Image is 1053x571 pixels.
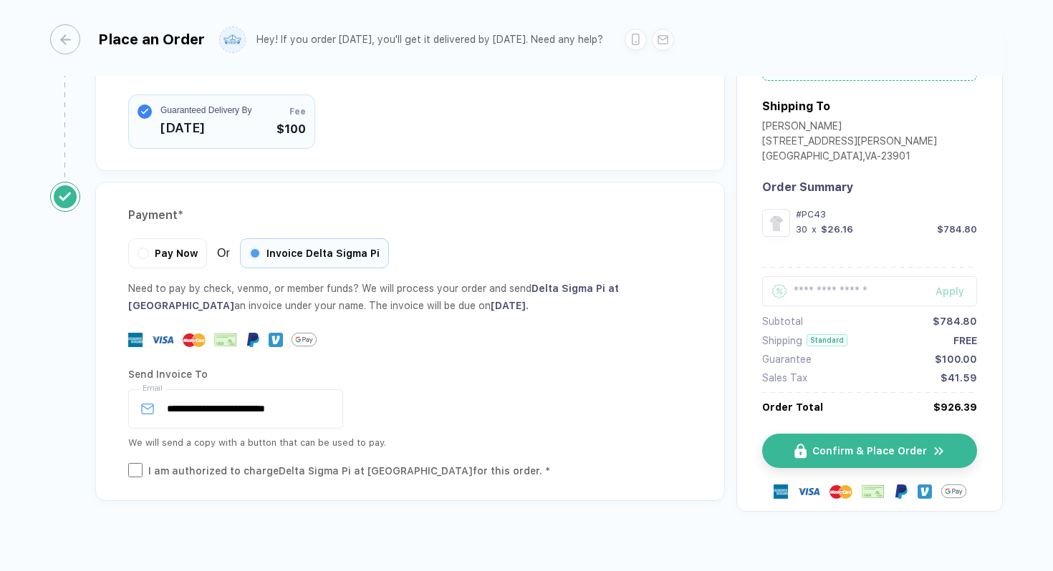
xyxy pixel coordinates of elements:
[953,335,977,346] div: FREE
[797,480,820,503] img: visa
[762,401,823,413] div: Order Total
[183,328,206,351] img: master-card
[128,363,692,386] div: Send Invoice To
[762,316,803,327] div: Subtotal
[155,248,198,259] span: Pay Now
[796,224,807,235] div: 30
[774,484,788,499] img: express
[766,213,787,233] img: 1760363614713mebyu_nt_front.png
[796,209,977,220] div: #PC43
[491,300,529,311] span: [DATE] .
[128,280,692,314] div: Need to pay by check, venmo, or member funds? We will process your order and send an invoice unde...
[935,353,977,365] div: $100.00
[289,105,306,118] span: Fee
[762,135,937,150] div: [STREET_ADDRESS][PERSON_NAME]
[918,484,932,499] img: Venmo
[762,353,812,365] div: Guarantee
[821,224,853,235] div: $26.16
[128,333,143,347] img: express
[266,248,380,259] span: Invoice Delta Sigma Pi
[277,121,306,138] span: $100
[762,372,807,384] div: Sales Tax
[812,445,927,457] span: Confirm & Place Order
[936,285,977,297] div: Apply
[762,150,937,165] div: [GEOGRAPHIC_DATA] , VA - 23901
[937,224,977,235] div: $784.80
[269,333,283,347] img: Venmo
[148,463,550,479] div: I am authorized to charge Delta Sigma Pi at [GEOGRAPHIC_DATA] for this order. *
[256,34,603,46] div: Hey! If you order [DATE], you'll get it delivered by [DATE]. Need any help?
[98,31,205,48] div: Place an Order
[762,335,802,346] div: Shipping
[933,444,946,458] img: icon
[762,434,977,468] button: iconConfirm & Place Ordericon
[128,238,207,268] div: Pay Now
[918,276,977,306] button: Apply
[794,444,807,459] img: icon
[894,484,908,499] img: Paypal
[762,99,830,113] div: Shipping To
[762,180,977,194] div: Order Summary
[214,333,237,347] img: cheque
[862,484,885,499] img: cheque
[933,316,977,327] div: $784.80
[160,104,251,117] span: Guaranteed Delivery By
[240,238,389,268] div: Invoice Delta Sigma Pi
[810,224,818,235] div: x
[151,328,174,351] img: visa
[128,204,692,227] div: Payment
[220,27,245,52] img: user profile
[941,372,977,384] div: $41.59
[762,120,937,135] div: [PERSON_NAME]
[246,333,260,347] img: Paypal
[128,238,389,268] div: Or
[128,434,692,452] div: We will send a copy with a button that can be used to pay.
[292,327,317,352] img: GPay
[941,479,966,504] img: GPay
[160,117,251,140] span: [DATE]
[830,480,852,503] img: master-card
[933,401,977,413] div: $926.39
[128,94,315,149] button: Guaranteed Delivery By[DATE]Fee$100
[807,334,847,346] div: Standard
